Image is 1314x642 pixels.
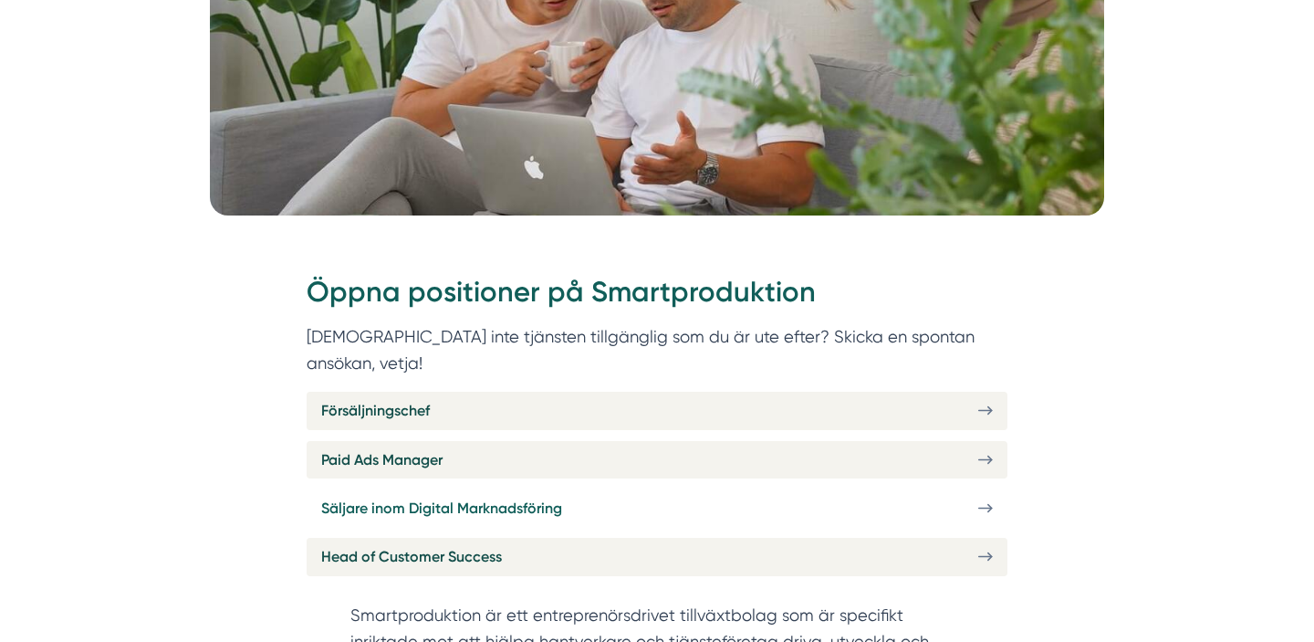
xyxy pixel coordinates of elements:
span: Head of Customer Success [321,545,502,568]
span: Försäljningschef [321,399,430,422]
span: Paid Ads Manager [321,448,443,471]
a: Säljare inom Digital Marknadsföring [307,489,1007,527]
a: Försäljningschef [307,392,1007,429]
span: Säljare inom Digital Marknadsföring [321,497,562,520]
p: [DEMOGRAPHIC_DATA] inte tjänsten tillgänglig som du är ute efter? Skicka en spontan ansökan, vetja! [307,323,1007,377]
a: Head of Customer Success [307,538,1007,575]
a: Paid Ads Manager [307,441,1007,479]
h2: Öppna positioner på Smartproduktion [307,272,1007,323]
